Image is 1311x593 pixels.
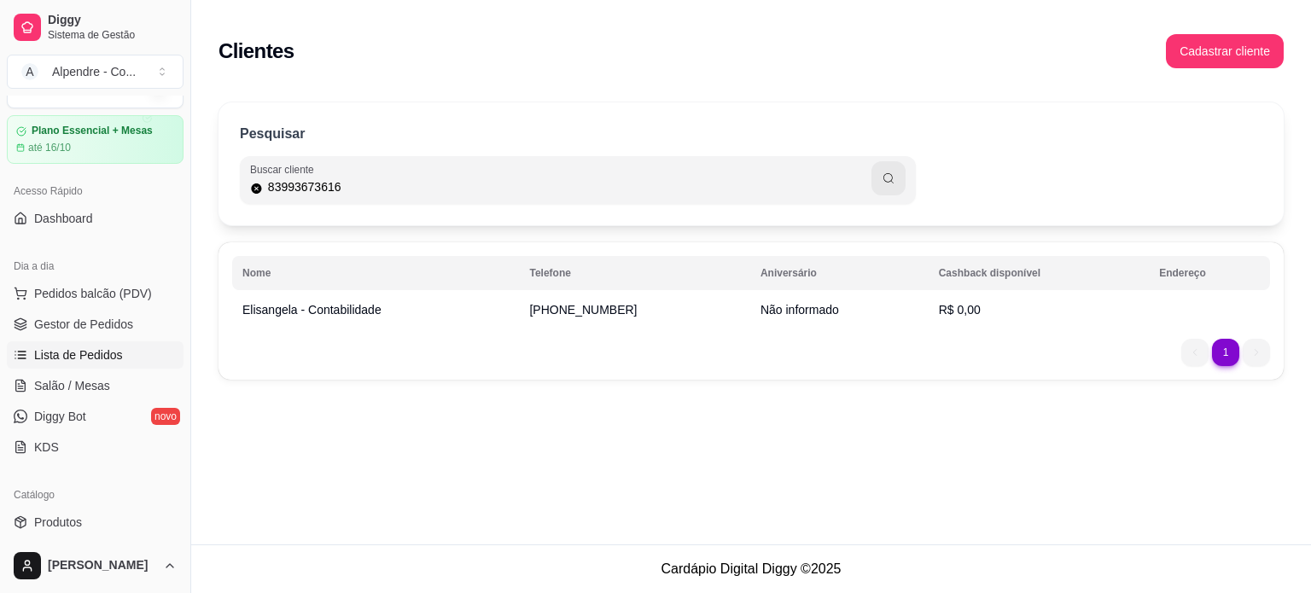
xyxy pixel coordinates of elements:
footer: Cardápio Digital Diggy © 2025 [191,544,1311,593]
li: pagination item 1 active [1212,339,1239,366]
th: Endereço [1149,256,1270,290]
span: Diggy [48,13,177,28]
a: Diggy Botnovo [7,403,184,430]
a: Produtos [7,509,184,536]
span: Elisangela - Contabilidade [242,303,382,317]
th: Telefone [519,256,749,290]
div: Acesso Rápido [7,177,184,205]
p: Pesquisar [240,124,305,144]
button: Select a team [7,55,184,89]
a: Gestor de Pedidos [7,311,184,338]
span: Lista de Pedidos [34,346,123,363]
span: Sistema de Gestão [48,28,177,42]
span: Salão / Mesas [34,377,110,394]
div: Dia a dia [7,253,184,280]
span: Dashboard [34,210,93,227]
a: Lista de Pedidos [7,341,184,369]
a: KDS [7,433,184,461]
input: Buscar cliente [263,178,871,195]
span: Não informado [760,303,839,317]
span: A [21,63,38,80]
button: [PERSON_NAME] [7,545,184,586]
span: Pedidos balcão (PDV) [34,285,152,302]
th: Aniversário [750,256,929,290]
label: Buscar cliente [250,162,320,177]
a: Salão / Mesas [7,372,184,399]
nav: pagination navigation [1173,330,1279,375]
span: Gestor de Pedidos [34,316,133,333]
h2: Clientes [218,38,294,65]
th: Nome [232,256,519,290]
a: DiggySistema de Gestão [7,7,184,48]
a: Dashboard [7,205,184,232]
span: [PHONE_NUMBER] [529,303,637,317]
span: KDS [34,439,59,456]
a: Plano Essencial + Mesasaté 16/10 [7,115,184,164]
article: até 16/10 [28,141,71,154]
article: Plano Essencial + Mesas [32,125,153,137]
span: Diggy Bot [34,408,86,425]
button: Pedidos balcão (PDV) [7,280,184,307]
div: Catálogo [7,481,184,509]
th: Cashback disponível [929,256,1149,290]
button: Cadastrar cliente [1166,34,1284,68]
span: R$ 0,00 [939,303,981,317]
div: Alpendre - Co ... [52,63,136,80]
span: Produtos [34,514,82,531]
span: [PERSON_NAME] [48,558,156,573]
